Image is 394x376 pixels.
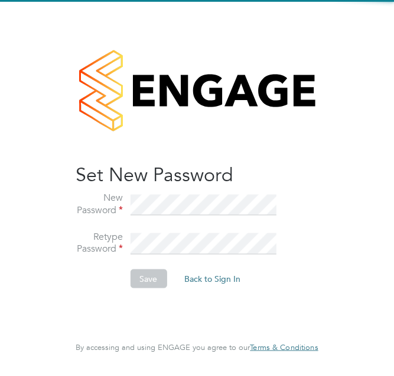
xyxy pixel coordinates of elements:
h2: Set New Password [76,162,306,187]
button: Back to Sign In [175,269,250,288]
label: Retype Password [76,230,123,255]
button: Save [130,269,167,288]
span: By accessing and using ENGAGE you agree to our [76,342,318,352]
label: New Password [76,192,123,217]
a: Terms & Conditions [250,343,318,352]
